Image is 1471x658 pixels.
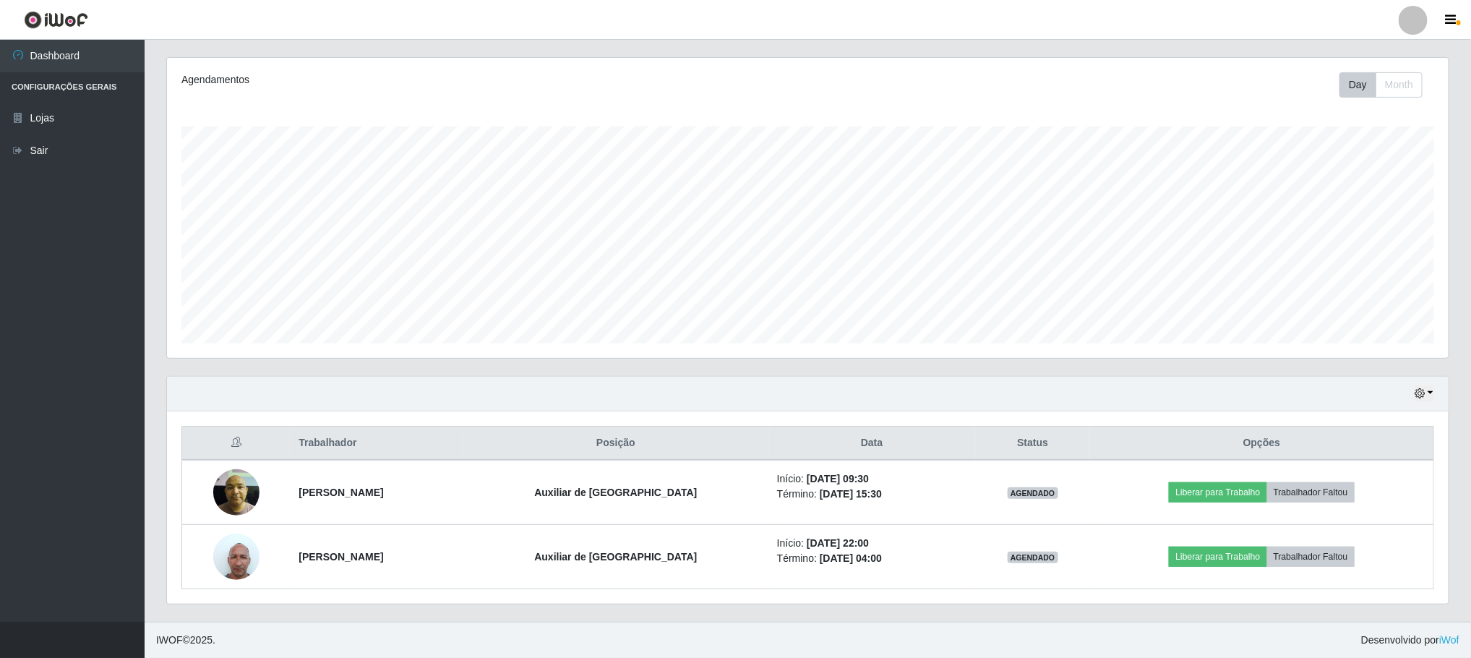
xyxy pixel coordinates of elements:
span: IWOF [156,634,183,646]
button: Trabalhador Faltou [1267,547,1355,567]
th: Trabalhador [290,427,463,461]
img: 1755557335737.jpeg [213,461,260,523]
img: CoreUI Logo [24,11,88,29]
li: Início: [777,471,967,487]
button: Month [1376,72,1423,98]
div: First group [1339,72,1423,98]
div: Agendamentos [181,72,691,87]
th: Posição [463,427,768,461]
time: [DATE] 09:30 [807,473,869,484]
time: [DATE] 22:00 [807,537,869,549]
span: Desenvolvido por [1361,633,1459,648]
li: Término: [777,551,967,566]
th: Data [768,427,976,461]
strong: [PERSON_NAME] [299,487,383,498]
a: iWof [1439,634,1459,646]
button: Trabalhador Faltou [1267,482,1355,503]
button: Liberar para Trabalho [1169,482,1266,503]
div: Toolbar with button groups [1339,72,1434,98]
time: [DATE] 15:30 [820,488,882,500]
time: [DATE] 04:00 [820,552,882,564]
button: Liberar para Trabalho [1169,547,1266,567]
strong: Auxiliar de [GEOGRAPHIC_DATA] [534,487,697,498]
th: Status [975,427,1090,461]
span: AGENDADO [1008,487,1058,499]
li: Início: [777,536,967,551]
th: Opções [1090,427,1433,461]
img: 1737056523425.jpeg [213,526,260,587]
span: © 2025 . [156,633,215,648]
button: Day [1339,72,1376,98]
span: AGENDADO [1008,552,1058,563]
strong: [PERSON_NAME] [299,551,383,563]
strong: Auxiliar de [GEOGRAPHIC_DATA] [534,551,697,563]
li: Término: [777,487,967,502]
